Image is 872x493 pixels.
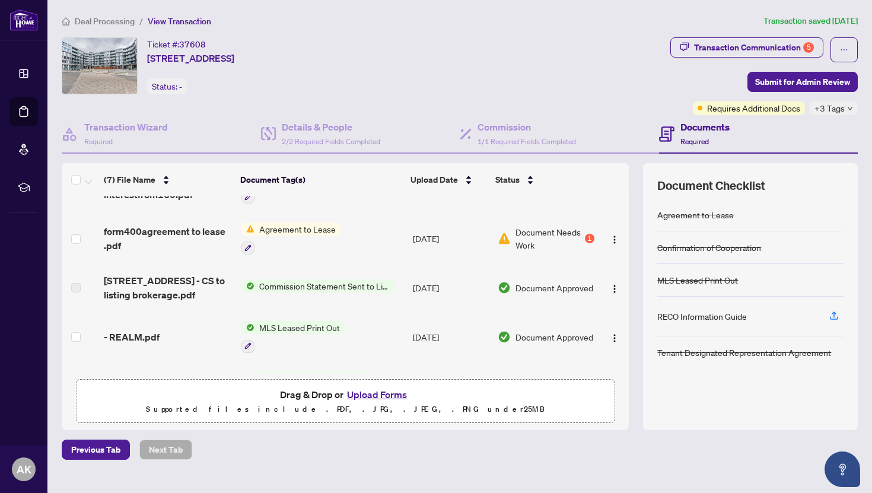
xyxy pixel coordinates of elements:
span: 1/1 Required Fields Completed [478,137,576,146]
div: 1 [585,234,594,243]
button: Logo [605,229,624,248]
span: Confirmation of Cooperation [254,372,368,385]
button: Upload Forms [343,387,410,402]
img: Logo [610,284,619,294]
h4: Documents [680,120,730,134]
div: Transaction Communication [694,38,814,57]
td: [DATE] [408,213,493,264]
span: 37608 [179,39,206,50]
span: Document Approved [515,330,593,343]
span: - REALM.pdf [104,330,160,344]
h4: Transaction Wizard [84,120,168,134]
span: Document Needs Work [515,225,583,252]
button: Status IconMLS Leased Print Out [241,321,345,353]
td: [DATE] [408,362,493,414]
span: Drag & Drop or [280,387,410,402]
span: Agreement to Lease [254,222,340,236]
img: Logo [610,333,619,343]
h4: Commission [478,120,576,134]
span: form400agreement to lease .pdf [104,224,231,253]
span: 2/2 Required Fields Completed [282,137,380,146]
div: 5 [803,42,814,53]
span: Confirmation of Co-operation .pdf [104,373,231,402]
button: Previous Tab [62,440,130,460]
img: Status Icon [241,222,254,236]
button: Logo [605,278,624,297]
button: Submit for Admin Review [747,72,858,92]
article: Transaction saved [DATE] [763,14,858,28]
span: [STREET_ADDRESS] - CS to listing brokerage.pdf [104,273,231,302]
div: Confirmation of Cooperation [657,241,761,254]
img: Status Icon [241,279,254,292]
span: [STREET_ADDRESS] [147,51,234,65]
img: Document Status [498,330,511,343]
span: home [62,17,70,26]
th: Document Tag(s) [235,163,406,196]
span: View Transaction [148,16,211,27]
th: Status [491,163,596,196]
span: +3 Tags [814,101,845,115]
span: Required [680,137,709,146]
span: Upload Date [410,173,458,186]
div: Tenant Designated Representation Agreement [657,346,831,359]
img: Status Icon [241,372,254,385]
button: Logo [605,327,624,346]
button: Next Tab [139,440,192,460]
span: Deal Processing [75,16,135,27]
span: down [847,106,853,112]
span: - [179,81,182,92]
span: Previous Tab [71,440,120,459]
span: Requires Additional Docs [707,101,800,114]
h4: Details & People [282,120,380,134]
span: MLS Leased Print Out [254,321,345,334]
span: Drag & Drop orUpload FormsSupported files include .PDF, .JPG, .JPEG, .PNG under25MB [77,380,614,424]
span: Required [84,137,113,146]
div: MLS Leased Print Out [657,273,738,287]
li: / [139,14,143,28]
th: Upload Date [406,163,490,196]
span: Document Approved [515,281,593,294]
div: Ticket #: [147,37,206,51]
span: Submit for Admin Review [755,72,850,91]
span: ellipsis [840,46,848,54]
div: RECO Information Guide [657,310,747,323]
img: Document Status [498,281,511,294]
button: Status IconCommission Statement Sent to Listing Brokerage [241,279,395,292]
img: Logo [610,235,619,244]
img: logo [9,9,38,31]
button: Status IconAgreement to Lease [241,222,340,255]
td: [DATE] [408,311,493,362]
p: Supported files include .PDF, .JPG, .JPEG, .PNG under 25 MB [84,402,607,416]
div: Status: [147,78,187,94]
img: Document Status [498,232,511,245]
button: Open asap [825,451,860,487]
th: (7) File Name [99,163,235,196]
span: Commission Statement Sent to Listing Brokerage [254,279,395,292]
span: (7) File Name [104,173,155,186]
span: Status [495,173,520,186]
span: AK [17,461,31,478]
img: IMG-W12139519_1.jpg [62,38,137,94]
span: Document Checklist [657,177,765,194]
div: Agreement to Lease [657,208,734,221]
img: Status Icon [241,321,254,334]
button: Transaction Communication5 [670,37,823,58]
td: [DATE] [408,264,493,311]
button: Status IconConfirmation of Cooperation [241,372,368,404]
